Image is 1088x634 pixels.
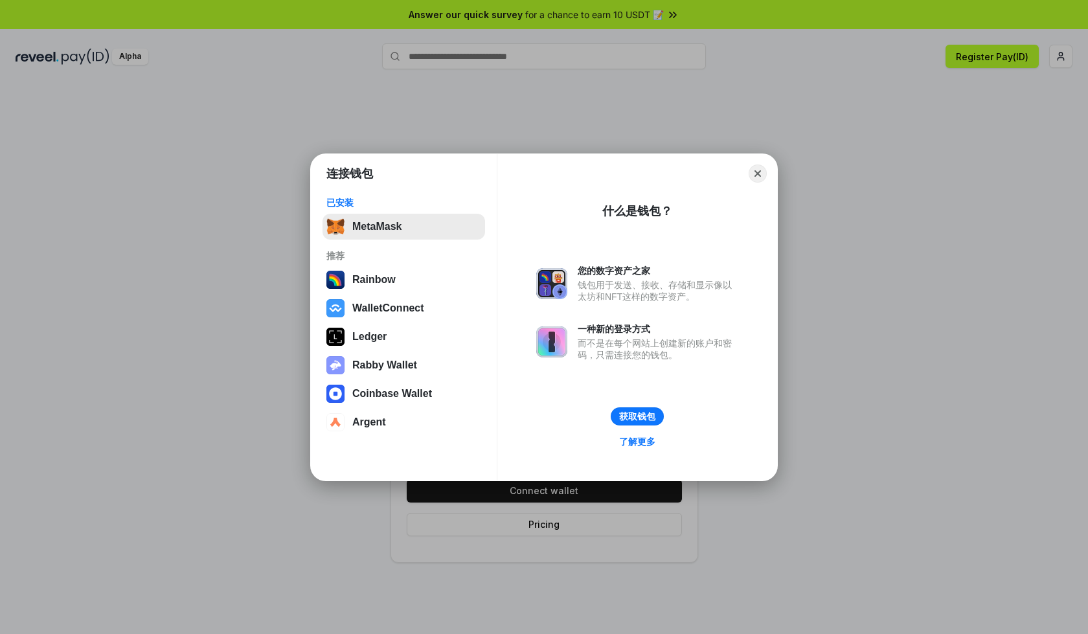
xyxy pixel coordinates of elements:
[352,331,387,343] div: Ledger
[326,218,345,236] img: svg+xml,%3Csvg%20fill%3D%22none%22%20height%3D%2233%22%20viewBox%3D%220%200%2035%2033%22%20width%...
[611,433,663,450] a: 了解更多
[326,413,345,431] img: svg+xml,%3Csvg%20width%3D%2228%22%20height%3D%2228%22%20viewBox%3D%220%200%2028%2028%22%20fill%3D...
[323,409,485,435] button: Argent
[352,274,396,286] div: Rainbow
[578,323,738,335] div: 一种新的登录方式
[352,302,424,314] div: WalletConnect
[323,352,485,378] button: Rabby Wallet
[326,166,373,181] h1: 连接钱包
[578,337,738,361] div: 而不是在每个网站上创建新的账户和密码，只需连接您的钱包。
[619,411,655,422] div: 获取钱包
[352,359,417,371] div: Rabby Wallet
[326,250,481,262] div: 推荐
[326,356,345,374] img: svg+xml,%3Csvg%20xmlns%3D%22http%3A%2F%2Fwww.w3.org%2F2000%2Fsvg%22%20fill%3D%22none%22%20viewBox...
[352,388,432,400] div: Coinbase Wallet
[352,416,386,428] div: Argent
[602,203,672,219] div: 什么是钱包？
[619,436,655,447] div: 了解更多
[326,385,345,403] img: svg+xml,%3Csvg%20width%3D%2228%22%20height%3D%2228%22%20viewBox%3D%220%200%2028%2028%22%20fill%3D...
[536,268,567,299] img: svg+xml,%3Csvg%20xmlns%3D%22http%3A%2F%2Fwww.w3.org%2F2000%2Fsvg%22%20fill%3D%22none%22%20viewBox...
[323,267,485,293] button: Rainbow
[578,265,738,277] div: 您的数字资产之家
[578,279,738,302] div: 钱包用于发送、接收、存储和显示像以太坊和NFT这样的数字资产。
[326,271,345,289] img: svg+xml,%3Csvg%20width%3D%22120%22%20height%3D%22120%22%20viewBox%3D%220%200%20120%20120%22%20fil...
[323,381,485,407] button: Coinbase Wallet
[326,299,345,317] img: svg+xml,%3Csvg%20width%3D%2228%22%20height%3D%2228%22%20viewBox%3D%220%200%2028%2028%22%20fill%3D...
[323,324,485,350] button: Ledger
[536,326,567,357] img: svg+xml,%3Csvg%20xmlns%3D%22http%3A%2F%2Fwww.w3.org%2F2000%2Fsvg%22%20fill%3D%22none%22%20viewBox...
[326,197,481,209] div: 已安装
[352,221,402,232] div: MetaMask
[323,295,485,321] button: WalletConnect
[611,407,664,425] button: 获取钱包
[323,214,485,240] button: MetaMask
[749,164,767,183] button: Close
[326,328,345,346] img: svg+xml,%3Csvg%20xmlns%3D%22http%3A%2F%2Fwww.w3.org%2F2000%2Fsvg%22%20width%3D%2228%22%20height%3...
